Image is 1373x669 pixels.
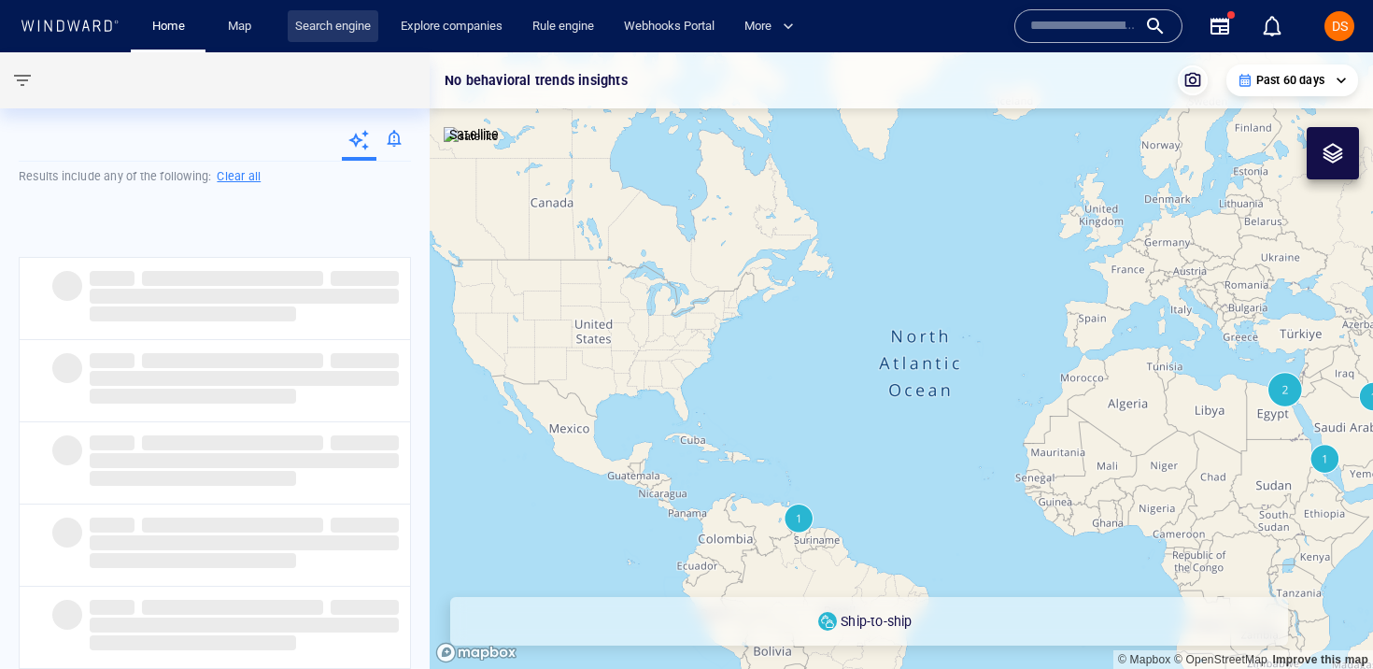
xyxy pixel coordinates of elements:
[1261,15,1283,37] div: Notification center
[435,642,517,663] a: Mapbox logo
[737,10,810,43] button: More
[1272,653,1368,666] a: Map feedback
[449,123,499,146] p: Satellite
[331,600,399,615] span: ‌
[52,518,82,548] span: ‌
[142,435,323,450] span: ‌
[90,600,134,615] span: ‌
[142,600,323,615] span: ‌
[1238,72,1347,89] div: Past 60 days
[90,618,399,633] span: ‌
[525,10,602,43] a: Rule engine
[1256,72,1324,89] p: Past 60 days
[145,10,192,43] a: Home
[220,10,265,43] a: Map
[744,16,794,37] span: More
[52,353,82,383] span: ‌
[90,271,134,286] span: ‌
[52,271,82,301] span: ‌
[331,435,399,450] span: ‌
[19,162,411,192] h6: Results include any of the following:
[90,518,134,533] span: ‌
[90,453,399,468] span: ‌
[90,389,296,404] span: ‌
[90,535,399,550] span: ‌
[393,10,510,43] a: Explore companies
[90,371,399,386] span: ‌
[331,353,399,368] span: ‌
[142,271,323,286] span: ‌
[1174,653,1267,666] a: OpenStreetMap
[1294,585,1359,655] iframe: Chat
[52,600,82,630] span: ‌
[1321,7,1358,45] button: DS
[430,52,1373,669] canvas: Map
[90,353,134,368] span: ‌
[841,610,912,633] p: Ship-to-ship
[444,127,499,146] img: satellite
[142,518,323,533] span: ‌
[90,435,134,450] span: ‌
[445,69,628,92] p: No behavioral trends insights
[90,289,399,304] span: ‌
[217,167,261,186] h6: Clear all
[90,635,296,650] span: ‌
[331,271,399,286] span: ‌
[331,518,399,533] span: ‌
[52,435,82,465] span: ‌
[90,553,296,568] span: ‌
[90,306,296,321] span: ‌
[616,10,722,43] a: Webhooks Portal
[138,10,198,43] button: Home
[90,471,296,486] span: ‌
[213,10,273,43] button: Map
[142,353,323,368] span: ‌
[1118,653,1170,666] a: Mapbox
[288,10,378,43] a: Search engine
[1332,19,1348,34] span: DS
